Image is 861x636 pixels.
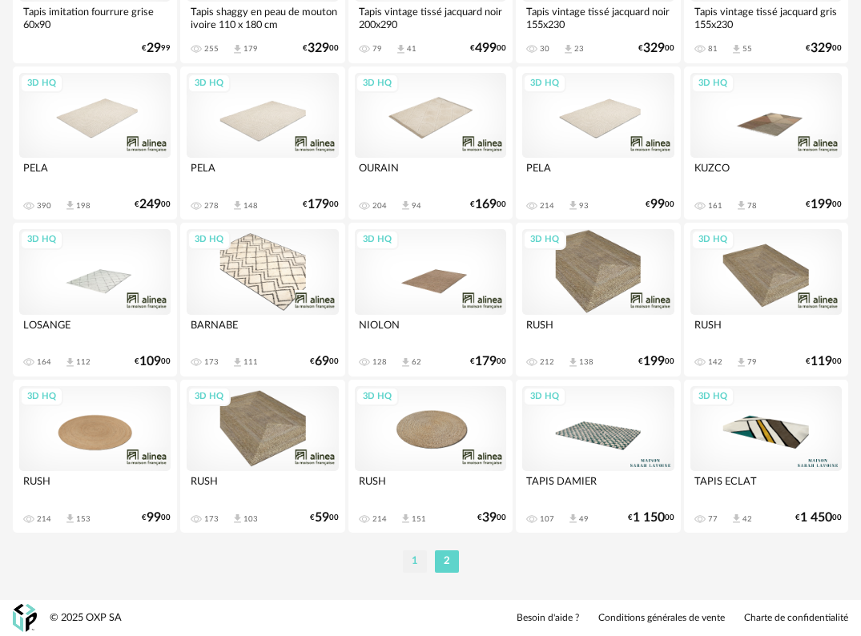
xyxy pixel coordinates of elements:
[147,43,161,54] span: 29
[372,44,382,54] div: 79
[691,387,734,407] div: 3D HQ
[308,199,329,210] span: 179
[747,357,757,367] div: 79
[180,223,344,376] a: 3D HQ BARNABE 173 Download icon 111 €6900
[482,513,497,523] span: 39
[684,380,848,533] a: 3D HQ TAPIS ECLAT 77 Download icon 42 €1 45000
[523,74,566,94] div: 3D HQ
[523,230,566,250] div: 3D HQ
[355,315,506,347] div: NIOLON
[516,380,680,533] a: 3D HQ TAPIS DAMIER 107 Download icon 49 €1 15000
[742,44,752,54] div: 55
[400,199,412,211] span: Download icon
[650,199,665,210] span: 99
[540,201,554,211] div: 214
[567,513,579,525] span: Download icon
[403,550,427,573] li: 1
[348,66,513,220] a: 3D HQ OURAIN 204 Download icon 94 €16900
[315,513,329,523] span: 59
[412,514,426,524] div: 151
[303,199,339,210] div: € 00
[522,315,674,347] div: RUSH
[231,43,243,55] span: Download icon
[310,356,339,367] div: € 00
[50,611,122,625] div: © 2025 OXP SA
[142,43,171,54] div: € 99
[522,471,674,503] div: TAPIS DAMIER
[64,513,76,525] span: Download icon
[730,513,742,525] span: Download icon
[76,514,91,524] div: 153
[800,513,832,523] span: 1 450
[348,223,513,376] a: 3D HQ NIOLON 128 Download icon 62 €17900
[708,514,718,524] div: 77
[372,357,387,367] div: 128
[574,44,584,54] div: 23
[643,43,665,54] span: 329
[76,201,91,211] div: 198
[400,513,412,525] span: Download icon
[730,43,742,55] span: Download icon
[638,356,674,367] div: € 00
[522,158,674,190] div: PELA
[690,2,842,34] div: Tapis vintage tissé jacquard gris 155x230
[470,356,506,367] div: € 00
[517,612,579,625] a: Besoin d'aide ?
[811,43,832,54] span: 329
[806,356,842,367] div: € 00
[64,356,76,368] span: Download icon
[435,550,459,573] li: 2
[355,158,506,190] div: OURAIN
[400,356,412,368] span: Download icon
[567,199,579,211] span: Download icon
[475,199,497,210] span: 169
[231,513,243,525] span: Download icon
[19,315,171,347] div: LOSANGE
[516,66,680,220] a: 3D HQ PELA 214 Download icon 93 €9900
[470,43,506,54] div: € 00
[310,513,339,523] div: € 00
[643,356,665,367] span: 199
[579,357,593,367] div: 138
[76,357,91,367] div: 112
[395,43,407,55] span: Download icon
[356,74,399,94] div: 3D HQ
[684,66,848,220] a: 3D HQ KUZCO 161 Download icon 78 €19900
[243,514,258,524] div: 103
[412,201,421,211] div: 94
[412,357,421,367] div: 62
[135,199,171,210] div: € 00
[562,43,574,55] span: Download icon
[180,380,344,533] a: 3D HQ RUSH 173 Download icon 103 €5900
[690,471,842,503] div: TAPIS ECLAT
[579,201,589,211] div: 93
[708,201,722,211] div: 161
[470,199,506,210] div: € 00
[37,201,51,211] div: 390
[691,74,734,94] div: 3D HQ
[806,199,842,210] div: € 00
[243,201,258,211] div: 148
[540,44,549,54] div: 30
[708,357,722,367] div: 142
[19,2,171,34] div: Tapis imitation fourrure grise 60x90
[20,387,63,407] div: 3D HQ
[348,380,513,533] a: 3D HQ RUSH 214 Download icon 151 €3900
[355,2,506,34] div: Tapis vintage tissé jacquard noir 200x290
[139,199,161,210] span: 249
[356,230,399,250] div: 3D HQ
[598,612,725,625] a: Conditions générales de vente
[187,158,338,190] div: PELA
[204,514,219,524] div: 173
[742,514,752,524] div: 42
[540,514,554,524] div: 107
[372,201,387,211] div: 204
[735,356,747,368] span: Download icon
[628,513,674,523] div: € 00
[187,471,338,503] div: RUSH
[475,356,497,367] span: 179
[204,201,219,211] div: 278
[19,471,171,503] div: RUSH
[204,44,219,54] div: 255
[20,74,63,94] div: 3D HQ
